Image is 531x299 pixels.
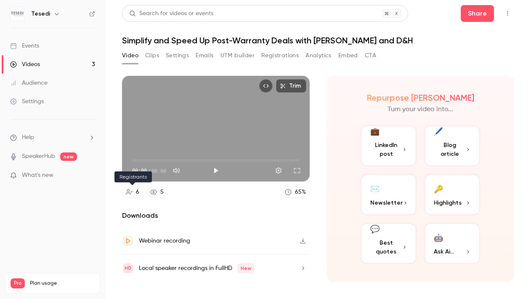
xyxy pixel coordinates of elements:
span: 00:00 [151,167,166,174]
button: 💬Best quotes [360,222,417,264]
div: 00:00 [132,167,166,174]
button: Video [122,49,138,62]
button: Mute [168,162,185,179]
button: Full screen [289,162,305,179]
span: LinkedIn post [370,141,402,158]
p: Turn your video into... [388,104,453,115]
span: What's new [22,171,53,180]
h2: Downloads [122,211,310,221]
div: 🤖 [434,231,443,244]
button: Emails [196,49,213,62]
div: Settings [10,97,44,106]
h1: Simplify and Speed Up Post-Warranty Deals with [PERSON_NAME] and D&H [122,35,514,45]
h2: Repurpose [PERSON_NAME] [367,93,474,103]
div: 65 % [295,188,306,197]
div: 6 [136,188,139,197]
div: 5 [160,188,164,197]
button: Top Bar Actions [501,7,514,20]
button: Registrations [261,49,299,62]
div: Local speaker recordings in FullHD [139,263,255,273]
a: 65% [281,187,310,198]
button: Analytics [305,49,332,62]
span: Highlights [434,198,462,207]
button: CTA [365,49,376,62]
div: Videos [10,60,40,69]
div: Webinar recording [139,236,190,246]
a: SpeakerHub [22,152,55,161]
button: Trim [276,79,306,93]
div: 🖊️ [434,126,443,137]
span: Ask Ai... [434,247,454,256]
button: Play [207,162,224,179]
span: Pro [11,278,25,288]
button: 💼LinkedIn post [360,125,417,167]
span: Plan usage [30,280,95,287]
span: Best quotes [370,238,402,256]
button: ✉️Newsletter [360,174,417,216]
img: Tesedi [11,7,24,21]
div: Events [10,42,39,50]
h6: Tesedi [31,10,50,18]
button: Embed video [259,79,273,93]
span: New [237,263,255,273]
div: 💼 [370,126,380,137]
button: UTM builder [220,49,255,62]
button: Embed [338,49,358,62]
iframe: Noticeable Trigger [85,172,95,179]
span: Newsletter [370,198,403,207]
div: Search for videos or events [129,9,213,18]
a: 6 [122,187,143,198]
div: ✉️ [370,182,380,195]
div: 🔑 [434,182,443,195]
span: Help [22,133,34,142]
span: new [60,152,77,161]
button: 🔑Highlights [424,174,481,216]
button: Settings [270,162,287,179]
span: / [148,167,151,174]
span: 00:00 [132,167,147,174]
div: Audience [10,79,48,87]
button: 🖊️Blog article [424,125,481,167]
span: Blog article [434,141,465,158]
button: Clips [145,49,159,62]
button: Settings [166,49,189,62]
span: 3 [82,290,85,295]
li: help-dropdown-opener [10,133,95,142]
a: 5 [146,187,167,198]
p: / 90 [82,288,95,296]
p: Videos [11,288,27,296]
button: Share [461,5,494,22]
button: 🤖Ask Ai... [424,222,481,264]
div: 💬 [370,224,380,235]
